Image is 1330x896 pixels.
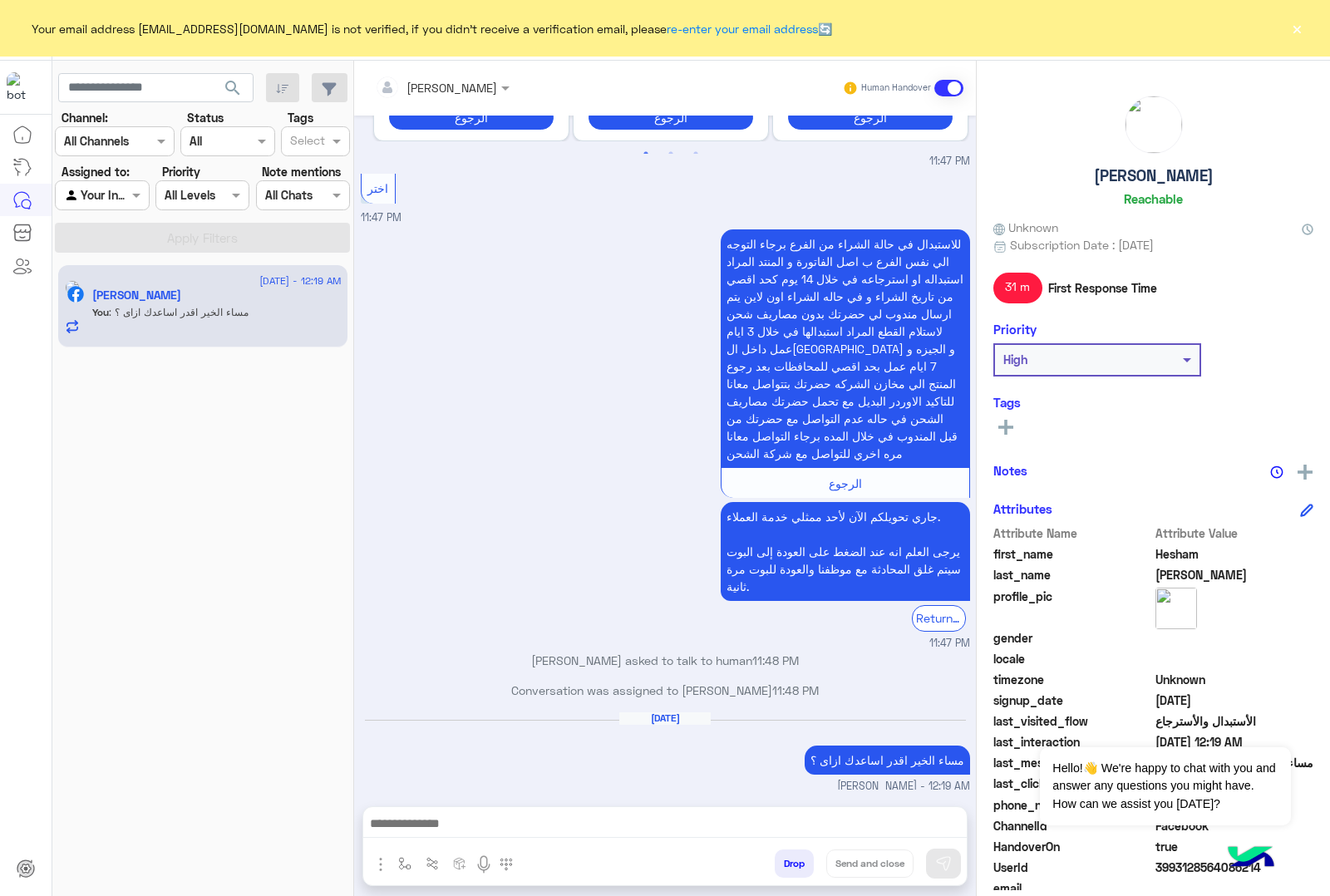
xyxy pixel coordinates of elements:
label: Note mentions [262,163,341,180]
span: signup_date [993,692,1152,709]
button: 2 of 2 [663,145,679,162]
h6: Tags [993,395,1313,410]
span: [DATE] - 12:19 AM [259,273,341,288]
span: 11:47 PM [929,636,970,652]
span: مساء الخير اقدر اساعدك ازاى ؟ [109,306,249,318]
span: 11:48 PM [772,683,819,697]
span: 0 [1155,817,1314,834]
img: hulul-logo.png [1222,830,1280,888]
span: Your email address [EMAIL_ADDRESS][DOMAIN_NAME] is not verified, if you didn't receive a verifica... [32,20,832,37]
img: select flow [398,857,411,870]
small: Human Handover [861,81,931,95]
span: Hesham [1155,545,1314,563]
img: picture [65,280,80,295]
span: last_clicked_button [993,775,1152,792]
label: Priority [162,163,200,180]
div: Return to Bot [912,605,966,631]
img: Facebook [67,286,84,303]
label: Status [187,109,224,126]
img: send voice note [474,854,494,874]
button: 1 of 2 [638,145,654,162]
button: Drop [775,849,814,878]
span: First Response Time [1048,279,1157,297]
span: last_message [993,754,1152,771]
img: notes [1270,465,1283,479]
h5: Hesham Ahmed [92,288,181,303]
h6: Reachable [1124,191,1183,206]
p: 30/8/2025, 11:47 PM [721,502,970,601]
span: last_name [993,566,1152,583]
span: 11:48 PM [752,653,799,667]
span: timezone [993,671,1152,688]
span: profile_pic [993,588,1152,626]
span: Unknown [993,219,1058,236]
span: UserId [993,859,1152,876]
img: make a call [500,858,513,871]
img: 713415422032625 [7,72,37,102]
span: 11:47 PM [361,211,401,224]
label: Tags [288,109,313,126]
label: Assigned to: [62,163,130,180]
p: 30/8/2025, 11:47 PM [721,229,970,468]
button: create order [446,849,474,877]
span: HandoverOn [993,838,1152,855]
img: picture [1155,588,1197,629]
button: Send and close [826,849,914,878]
span: Subscription Date : [DATE] [1010,236,1154,254]
span: gender [993,629,1152,647]
h5: [PERSON_NAME] [1094,166,1214,185]
label: Channel: [62,109,108,126]
h6: Notes [993,463,1027,478]
button: الرجوع [788,106,953,130]
h6: Priority [993,322,1037,337]
span: 31 m [993,273,1042,303]
p: Conversation was assigned to [PERSON_NAME] [361,682,970,699]
span: الرجوع [829,476,862,490]
span: اختر [367,181,388,195]
span: last_visited_flow [993,712,1152,730]
button: select flow [392,849,419,877]
img: Trigger scenario [426,857,439,870]
img: add [1298,465,1313,480]
h6: [DATE] [619,712,711,724]
img: send attachment [371,854,391,874]
span: null [1155,629,1314,647]
p: 31/8/2025, 12:19 AM [805,746,970,775]
span: ChannelId [993,817,1152,834]
a: re-enter your email address [667,22,818,36]
span: search [223,78,243,98]
button: 3 of 2 [687,145,704,162]
p: [PERSON_NAME] asked to talk to human [361,652,970,669]
span: 2025-08-07T14:11:49.152Z [1155,692,1314,709]
button: search [213,73,254,109]
span: Hello!👋 We're happy to chat with you and answer any questions you might have. How can we assist y... [1040,747,1290,825]
button: الرجوع [389,106,554,130]
span: last_interaction [993,733,1152,751]
span: phone_number [993,796,1152,814]
span: 11:47 PM [929,154,970,170]
span: Unknown [1155,671,1314,688]
img: picture [1126,96,1182,153]
span: Attribute Value [1155,524,1314,542]
span: [PERSON_NAME] - 12:19 AM [837,779,970,795]
span: Attribute Name [993,524,1152,542]
span: You [92,306,109,318]
button: Trigger scenario [419,849,446,877]
button: Apply Filters [55,223,350,253]
button: × [1288,20,1305,37]
span: null [1155,650,1314,667]
span: true [1155,838,1314,855]
h6: Attributes [993,501,1052,516]
span: first_name [993,545,1152,563]
img: send message [935,855,952,872]
div: Select [288,131,325,153]
span: Ahmed [1155,566,1314,583]
span: locale [993,650,1152,667]
button: الرجوع [589,106,753,130]
img: create order [453,857,466,870]
span: 3993128564086214 [1155,859,1314,876]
